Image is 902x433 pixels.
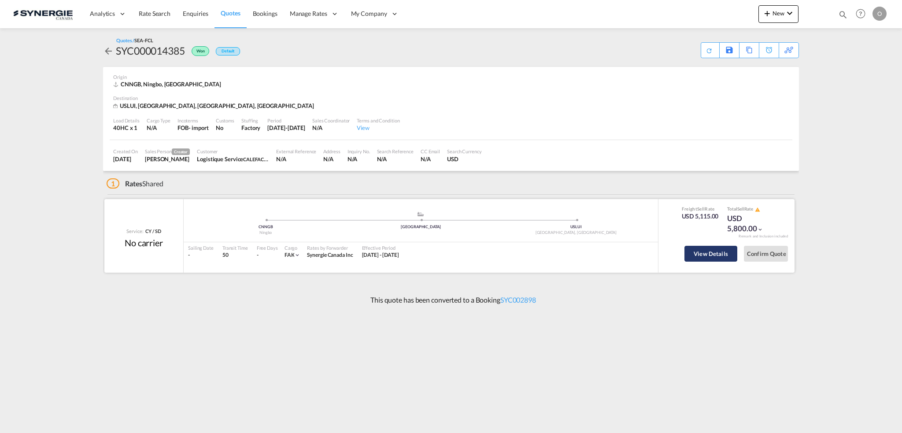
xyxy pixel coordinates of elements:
md-icon: assets/icons/custom/ship-fill.svg [415,212,426,216]
div: Customer [197,148,269,155]
span: Service: [126,228,143,234]
div: O [872,7,887,21]
button: View Details [684,246,737,262]
div: Help [853,6,872,22]
span: CNNGB, Ningbo, [GEOGRAPHIC_DATA] [121,81,221,88]
span: Help [853,6,868,21]
div: 01 Sep 2025 - 14 Sep 2025 [362,252,399,259]
span: New [762,10,795,17]
div: - [188,252,214,259]
div: Freight Rate [682,206,719,212]
span: Rate Search [139,10,170,17]
div: Rates by Forwarder [307,244,353,251]
div: N/A [377,155,414,163]
button: icon-plus 400-fgNewicon-chevron-down [758,5,798,23]
div: N/A [147,124,170,132]
div: USD 5,800.00 [727,213,771,234]
div: Created On [113,148,138,155]
div: CY / SD [143,228,161,234]
div: No [216,124,234,132]
span: Sell [737,206,744,211]
div: CNNGB [188,224,343,230]
span: Manage Rates [290,9,327,18]
span: My Company [351,9,387,18]
div: External Reference [276,148,316,155]
div: Quote PDF is not available at this time [706,43,715,54]
div: Stuffing [241,117,260,124]
div: [GEOGRAPHIC_DATA] [343,224,498,230]
div: Quotes /SEA-FCL [116,37,153,44]
div: N/A [276,155,316,163]
span: CALEFACTIO [243,155,272,163]
span: Bookings [253,10,277,17]
button: icon-alert [754,206,760,213]
div: Sales Coordinator [312,117,350,124]
span: Synergie Canada Inc [307,252,353,258]
span: SEA-FCL [134,37,153,43]
div: Free Days [257,244,278,251]
div: Customs [216,117,234,124]
div: Cargo [285,244,301,251]
div: N/A [323,155,340,163]
div: Ningbo [188,230,343,236]
span: 1 [107,178,119,189]
div: - [257,252,259,259]
button: Confirm Quote [744,246,788,262]
div: N/A [312,124,350,132]
div: icon-arrow-left [103,44,116,58]
span: Sell [697,206,705,211]
span: Won [196,48,207,57]
md-icon: icon-alert [755,207,760,212]
div: SYC000014385 [116,44,185,58]
div: [GEOGRAPHIC_DATA], [GEOGRAPHIC_DATA] [499,230,654,236]
div: Cargo Type [147,117,170,124]
a: SYC002898 [500,296,536,304]
span: FAK [285,252,295,258]
div: Search Currency [447,148,482,155]
div: Synergie Canada Inc [307,252,353,259]
div: Save As Template [720,43,739,58]
div: Effective Period [362,244,399,251]
div: - import [189,124,209,132]
md-icon: icon-plus 400-fg [762,8,773,19]
span: Quotes [221,9,240,17]
div: USLUI [499,224,654,230]
span: Rates [125,179,143,188]
div: Sailing Date [188,244,214,251]
div: Load Details [113,117,140,124]
div: 50 [222,252,248,259]
div: View [357,124,399,132]
div: 40HC x 1 [113,124,140,132]
md-icon: icon-arrow-left [103,46,114,56]
div: Remark and Inclusion included [732,234,795,239]
div: Shared [107,179,163,189]
div: CNNGB, Ningbo, Asia Pacific [113,80,223,88]
div: Factory Stuffing [241,124,260,132]
span: Analytics [90,9,115,18]
div: Inquiry No. [347,148,370,155]
div: Destination [113,95,789,101]
div: Adriana Groposila [145,155,190,163]
div: USD [447,155,482,163]
div: Sales Person [145,148,190,155]
div: 14 Sep 2025 [267,124,305,132]
div: Origin [113,74,789,80]
div: CC Email [421,148,440,155]
div: N/A [421,155,440,163]
md-icon: icon-refresh [704,46,713,55]
div: USD 5,115.00 [682,212,719,221]
div: FOB [177,124,189,132]
div: icon-magnify [838,10,848,23]
div: Address [323,148,340,155]
div: Logistique Service [197,155,269,163]
div: Terms and Condition [357,117,399,124]
p: This quote has been converted to a Booking [366,295,536,305]
img: 1f56c880d42311ef80fc7dca854c8e59.png [13,4,73,24]
div: Total Rate [727,206,771,213]
md-icon: icon-chevron-down [757,226,763,233]
span: Enquiries [183,10,208,17]
div: Incoterms [177,117,209,124]
md-icon: icon-chevron-down [784,8,795,19]
div: Transit Time [222,244,248,251]
div: No carrier [125,237,163,249]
